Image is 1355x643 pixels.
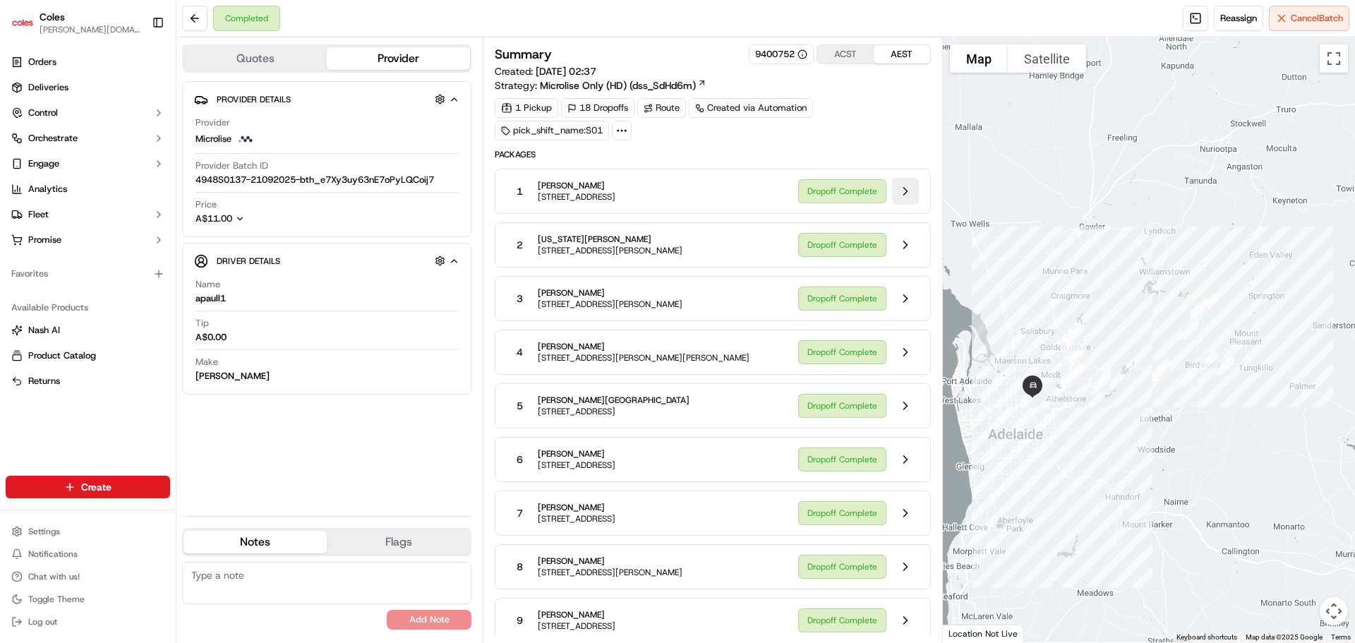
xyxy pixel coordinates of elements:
[6,178,170,200] a: Analytics
[14,135,40,160] img: 1736555255976-a54dd68f-1ca7-489b-9aae-adbdc363a1c4
[1291,12,1343,25] span: Cancel Batch
[689,98,813,118] a: Created via Automation
[40,24,140,35] button: [PERSON_NAME][DOMAIN_NAME][EMAIL_ADDRESS][PERSON_NAME][DOMAIN_NAME]
[194,88,459,111] button: Provider Details
[538,299,682,310] span: [STREET_ADDRESS][PERSON_NAME]
[1331,633,1351,641] a: Terms (opens in new tab)
[14,14,42,42] img: Nash
[561,98,634,118] div: 18 Dropoffs
[495,78,706,92] div: Strategy:
[28,234,61,246] span: Promise
[637,98,686,118] div: Route
[195,174,434,186] span: 4948S0137-21092025-bth_e7Xy3uy63nE7oPyLQCoij7
[538,180,615,191] span: [PERSON_NAME]
[6,612,170,632] button: Log out
[943,625,1024,642] div: Location Not Live
[517,184,523,198] span: 1
[195,370,270,383] div: [PERSON_NAME]
[1063,339,1092,369] div: 12
[538,191,615,203] span: [STREET_ADDRESS]
[195,356,218,368] span: Make
[538,234,682,245] span: [US_STATE][PERSON_NAME]
[81,480,112,494] span: Create
[1008,44,1086,73] button: Show satellite imagery
[11,11,34,34] img: Coles
[194,249,459,272] button: Driver Details
[28,548,78,560] span: Notifications
[517,613,523,627] span: 9
[140,239,171,250] span: Pylon
[6,127,170,150] button: Orchestrate
[946,624,993,642] img: Google
[195,116,230,129] span: Provider
[1174,363,1203,392] div: 14
[119,206,131,217] div: 💻
[946,624,993,642] a: Open this area in Google Maps (opens a new window)
[538,395,689,406] span: [PERSON_NAME][GEOGRAPHIC_DATA]
[538,448,615,459] span: [PERSON_NAME]
[538,513,615,524] span: [STREET_ADDRESS]
[6,319,170,342] button: Nash AI
[540,78,706,92] a: Microlise Only (HD) (dss_SdHd6m)
[6,76,170,99] a: Deliveries
[6,476,170,498] button: Create
[1320,597,1348,625] button: Map camera controls
[538,352,749,363] span: [STREET_ADDRESS][PERSON_NAME][PERSON_NAME]
[538,620,615,632] span: [STREET_ADDRESS]
[28,208,49,221] span: Fleet
[195,292,226,305] div: apaull1
[195,331,227,344] div: A$0.00
[1086,365,1116,395] div: 4
[1056,317,1086,347] div: 9
[100,239,171,250] a: Powered byPylon
[1193,347,1223,376] div: 15
[538,287,682,299] span: [PERSON_NAME]
[195,317,209,330] span: Tip
[1060,320,1090,349] div: 11
[6,102,170,124] button: Control
[6,589,170,609] button: Toggle Theme
[6,152,170,175] button: Engage
[517,560,523,574] span: 8
[1146,354,1176,383] div: 13
[28,107,58,119] span: Control
[817,45,874,64] button: ACST
[133,205,227,219] span: API Documentation
[1176,632,1237,642] button: Keyboard shortcuts
[195,212,320,225] button: A$11.00
[237,131,254,148] img: microlise_logo.jpeg
[6,344,170,367] button: Product Catalog
[495,121,609,140] div: pick_shift_name:S01
[517,238,523,252] span: 2
[517,452,523,467] span: 6
[6,203,170,226] button: Fleet
[6,567,170,587] button: Chat with us!
[28,183,67,196] span: Analytics
[28,349,96,362] span: Product Catalog
[6,296,170,319] div: Available Products
[540,78,696,92] span: Microlise Only (HD) (dss_SdHd6m)
[1054,361,1084,391] div: 2
[6,6,146,40] button: ColesColes[PERSON_NAME][DOMAIN_NAME][EMAIL_ADDRESS][PERSON_NAME][DOMAIN_NAME]
[538,567,682,578] span: [STREET_ADDRESS][PERSON_NAME]
[8,199,114,224] a: 📗Knowledge Base
[1184,294,1214,323] div: 18
[1056,318,1086,347] div: 10
[327,47,470,70] button: Provider
[11,324,164,337] a: Nash AI
[28,132,78,145] span: Orchestrate
[11,349,164,362] a: Product Catalog
[874,45,930,64] button: AEST
[28,594,85,605] span: Toggle Theme
[240,139,257,156] button: Start new chat
[1086,369,1116,399] div: 5
[28,205,108,219] span: Knowledge Base
[28,157,59,170] span: Engage
[1195,288,1224,318] div: 17
[755,48,807,61] button: 9400752
[495,64,596,78] span: Created:
[538,245,682,256] span: [STREET_ADDRESS][PERSON_NAME]
[517,345,523,359] span: 4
